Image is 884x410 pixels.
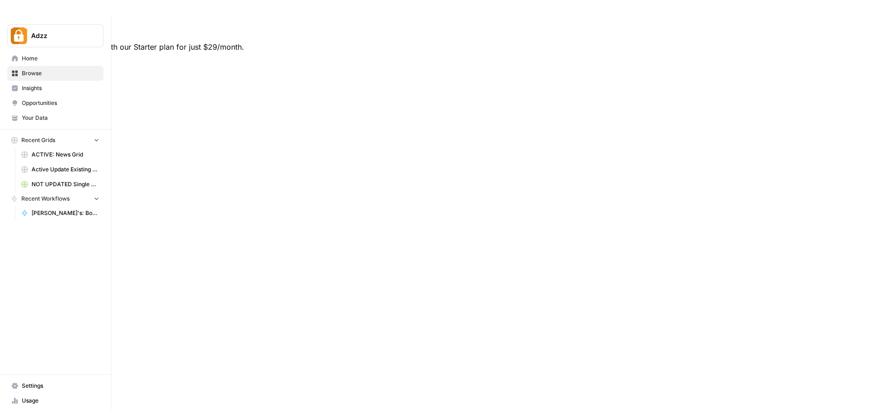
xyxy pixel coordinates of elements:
[22,397,99,405] span: Usage
[17,177,103,192] a: NOT UPDATED Single Bonus Creation
[32,209,99,217] span: [PERSON_NAME]'s: Bonuses Search
[32,180,99,189] span: NOT UPDATED Single Bonus Creation
[7,133,103,147] button: Recent Grids
[22,114,99,122] span: Your Data
[7,378,103,393] a: Settings
[7,96,103,111] a: Opportunities
[21,195,70,203] span: Recent Workflows
[22,84,99,92] span: Insights
[7,393,103,408] a: Usage
[7,111,103,125] a: Your Data
[32,165,99,174] span: Active Update Existing Post
[22,382,99,390] span: Settings
[7,192,103,206] button: Recent Workflows
[32,150,99,159] span: ACTIVE: News Grid
[17,162,103,177] a: Active Update Existing Post
[17,147,103,162] a: ACTIVE: News Grid
[22,99,99,107] span: Opportunities
[7,81,103,96] a: Insights
[17,206,103,221] a: [PERSON_NAME]'s: Bonuses Search
[21,136,55,144] span: Recent Grids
